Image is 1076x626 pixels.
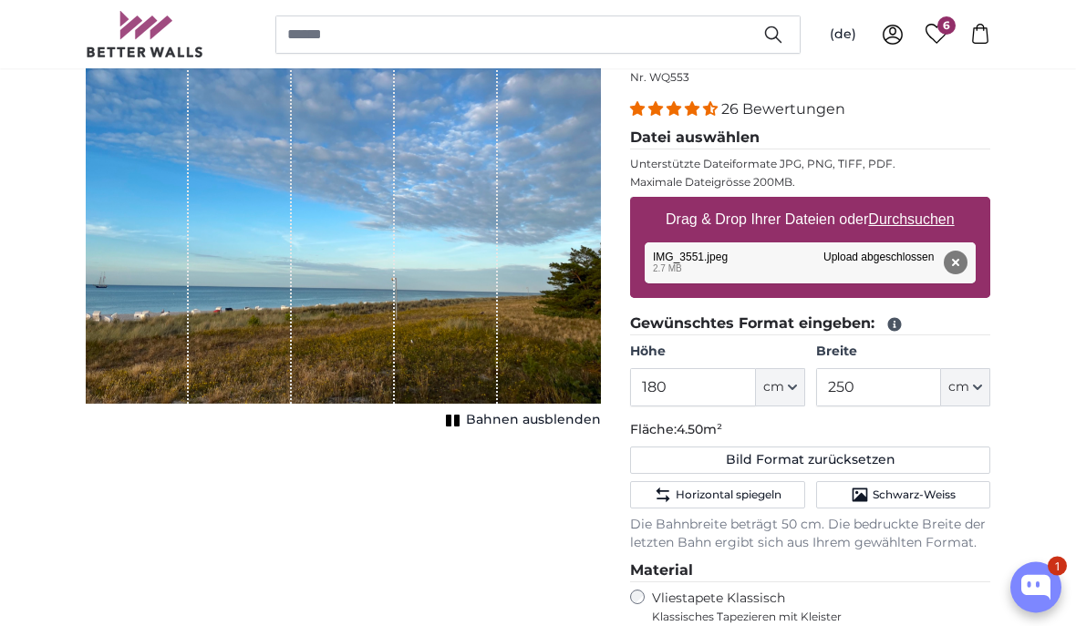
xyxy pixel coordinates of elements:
[941,369,990,407] button: cm
[630,158,990,172] p: Unterstützte Dateiformate JPG, PNG, TIFF, PDF.
[630,128,990,150] legend: Datei auswählen
[630,422,990,440] p: Fläche:
[86,34,601,434] div: 1 of 1
[652,611,975,625] span: Klassisches Tapezieren mit Kleister
[816,344,990,362] label: Breite
[630,482,804,509] button: Horizontal spiegeln
[948,379,969,397] span: cm
[630,101,721,118] span: 4.54 stars
[815,18,871,51] button: (de)
[630,313,990,336] legend: Gewünschtes Format eingeben:
[86,11,204,57] img: Betterwalls
[677,422,722,438] span: 4.50m²
[869,212,955,228] u: Durchsuchen
[466,412,601,430] span: Bahnen ausblenden
[873,488,956,503] span: Schwarz-Weiss
[937,16,956,35] span: 6
[756,369,805,407] button: cm
[440,408,601,434] button: Bahnen ausblenden
[630,176,990,190] p: Maximale Dateigrösse 200MB.
[1048,557,1067,576] div: 1
[721,101,845,118] span: 26 Bewertungen
[630,344,804,362] label: Höhe
[658,202,962,239] label: Drag & Drop Ihrer Dateien oder
[630,560,990,583] legend: Material
[630,447,990,475] button: Bild Format zurücksetzen
[630,71,689,85] span: Nr. WQ553
[652,590,975,625] label: Vliestapete Klassisch
[630,517,990,553] p: Die Bahnbreite beträgt 50 cm. Die bedruckte Breite der letzten Bahn ergibt sich aus Ihrem gewählt...
[1010,562,1061,613] button: Open chatbox
[816,482,990,509] button: Schwarz-Weiss
[763,379,784,397] span: cm
[676,488,781,503] span: Horizontal spiegeln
